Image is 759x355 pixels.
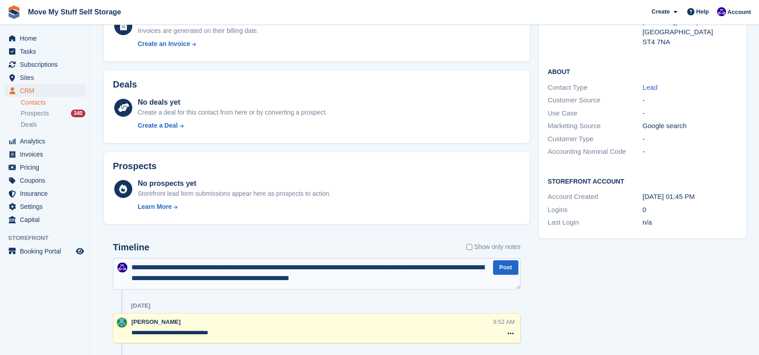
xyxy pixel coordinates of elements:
img: Dan [117,318,127,327]
div: Create a deal for this contact from here or by converting a prospect. [138,108,327,117]
div: Create an Invoice [138,39,190,49]
a: menu [5,71,85,84]
img: Jade Whetnall [717,7,726,16]
a: menu [5,200,85,213]
a: Deals [21,120,85,129]
span: Invoices [20,148,74,161]
span: Home [20,32,74,45]
div: Accounting Nominal Code [548,147,643,157]
a: menu [5,148,85,161]
h2: Deals [113,79,137,90]
h2: Storefront Account [548,176,737,185]
div: - [643,95,737,106]
div: 340 [71,110,85,117]
h2: About [548,67,737,76]
input: Show only notes [466,242,472,252]
div: Use Case [548,108,643,119]
a: menu [5,32,85,45]
span: Analytics [20,135,74,148]
a: menu [5,187,85,200]
img: Jade Whetnall [117,263,127,272]
div: 9:52 AM [493,318,515,326]
span: Sites [20,71,74,84]
h2: Prospects [113,161,157,171]
span: Pricing [20,161,74,174]
span: Insurance [20,187,74,200]
a: menu [5,84,85,97]
div: Last Login [548,217,643,228]
a: Lead [643,83,657,91]
div: Customer Source [548,95,643,106]
span: Create [652,7,670,16]
div: Create a Deal [138,121,178,130]
a: Contacts [21,98,85,107]
button: Post [493,260,518,275]
div: No deals yet [138,97,327,108]
div: Storefront lead form submissions appear here as prospects to action. [138,189,331,198]
div: Address [548,7,643,47]
a: menu [5,213,85,226]
div: Google search [643,121,737,131]
div: ST4 7NA [643,37,737,47]
span: Help [696,7,709,16]
a: menu [5,45,85,58]
span: Deals [21,120,37,129]
div: 0 [643,205,737,215]
span: Prospects [21,109,49,118]
span: Capital [20,213,74,226]
span: Coupons [20,174,74,187]
span: Storefront [8,234,90,243]
a: Move My Stuff Self Storage [24,5,125,19]
a: menu [5,174,85,187]
a: Preview store [75,246,85,257]
div: Account Created [548,192,643,202]
div: No prospects yet [138,178,331,189]
a: menu [5,135,85,148]
div: n/a [643,217,737,228]
div: - [643,108,737,119]
a: Learn More [138,202,331,212]
label: Show only notes [466,242,521,252]
span: Settings [20,200,74,213]
span: CRM [20,84,74,97]
span: [PERSON_NAME] [131,318,181,325]
span: Account [727,8,751,17]
div: Logins [548,205,643,215]
div: [GEOGRAPHIC_DATA] [643,27,737,37]
span: Tasks [20,45,74,58]
a: menu [5,245,85,258]
img: stora-icon-8386f47178a22dfd0bd8f6a31ec36ba5ce8667c1dd55bd0f319d3a0aa187defe.svg [7,5,21,19]
div: Contact Type [548,83,643,93]
div: Invoices are generated on their billing date. [138,26,259,36]
a: menu [5,58,85,71]
div: Learn More [138,202,172,212]
h2: Timeline [113,242,149,253]
div: Marketing Source [548,121,643,131]
div: [DATE] 01:45 PM [643,192,737,202]
div: [DATE] [131,302,150,309]
a: Create a Deal [138,121,327,130]
div: Customer Type [548,134,643,144]
div: - [643,134,737,144]
a: Prospects 340 [21,109,85,118]
a: Create an Invoice [138,39,259,49]
div: - [643,147,737,157]
span: Booking Portal [20,245,74,258]
a: menu [5,161,85,174]
span: Subscriptions [20,58,74,71]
